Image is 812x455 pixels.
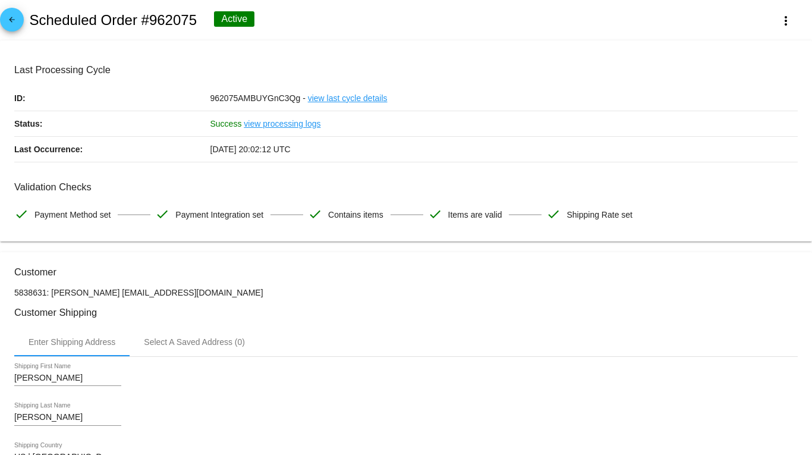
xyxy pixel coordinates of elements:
a: view last cycle details [308,86,388,111]
h3: Last Processing Cycle [14,64,798,76]
mat-icon: check [546,207,561,221]
span: Payment Integration set [175,202,263,227]
span: 962075AMBUYGnC3Qg - [210,93,306,103]
div: Select A Saved Address (0) [144,337,245,347]
p: 5838631: [PERSON_NAME] [EMAIL_ADDRESS][DOMAIN_NAME] [14,288,798,297]
div: Enter Shipping Address [29,337,115,347]
h3: Validation Checks [14,181,798,193]
mat-icon: more_vert [779,14,793,28]
span: Items are valid [448,202,502,227]
mat-icon: arrow_back [5,15,19,30]
span: Success [210,119,242,128]
p: Status: [14,111,210,136]
mat-icon: check [428,207,442,221]
input: Shipping Last Name [14,413,121,422]
span: Shipping Rate set [566,202,632,227]
h3: Customer Shipping [14,307,798,318]
a: view processing logs [244,111,320,136]
mat-icon: check [14,207,29,221]
span: Contains items [328,202,383,227]
mat-icon: check [308,207,322,221]
span: Payment Method set [34,202,111,227]
p: ID: [14,86,210,111]
span: [DATE] 20:02:12 UTC [210,145,291,154]
p: Last Occurrence: [14,137,210,162]
div: Active [214,11,254,27]
input: Shipping First Name [14,374,121,383]
h2: Scheduled Order #962075 [29,12,197,29]
h3: Customer [14,266,798,278]
mat-icon: check [155,207,169,221]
